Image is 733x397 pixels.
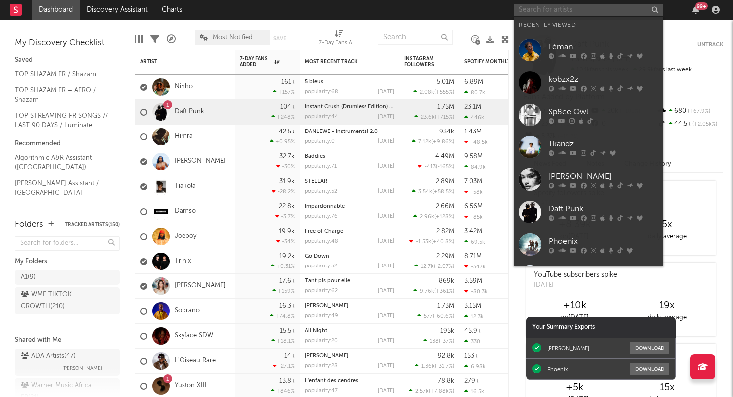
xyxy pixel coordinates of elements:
[319,25,359,54] div: 7-Day Fans Added (7-Day Fans Added)
[464,59,539,65] div: Spotify Monthly Listeners
[519,19,658,31] div: Recently Viewed
[549,138,658,150] div: Tkandz
[279,228,295,235] div: 19.9k
[437,303,454,309] div: 1.73M
[464,178,482,185] div: 7.03M
[305,214,338,219] div: popularity: 76
[279,153,295,160] div: 32.7k
[421,264,434,269] span: 12.7k
[686,109,710,114] span: +67.9 %
[305,328,327,334] a: All Night
[319,37,359,49] div: 7-Day Fans Added (7-Day Fans Added)
[434,314,453,319] span: -60.6 %
[436,178,454,185] div: 2.89M
[437,104,454,110] div: 1.75M
[514,196,663,228] a: Daft Punk
[464,79,483,85] div: 6.89M
[435,264,453,269] span: -2.07 %
[464,313,484,320] div: 12.3k
[529,312,621,324] div: on [DATE]
[175,157,226,166] a: [PERSON_NAME]
[305,229,394,234] div: Free of Charge
[514,34,663,66] a: Léman
[691,122,717,127] span: +2.05k %
[415,363,454,369] div: ( )
[305,363,338,369] div: popularity: 28
[534,270,617,280] div: YouTube subscribers spike
[279,129,295,135] div: 42.5k
[417,313,454,319] div: ( )
[464,239,485,245] div: 69.5k
[418,189,432,195] span: 3.54k
[436,203,454,210] div: 2.66M
[547,366,568,373] div: Phoenix
[464,89,485,96] div: 80.7k
[305,179,327,184] a: STELLAR
[421,364,435,369] span: 1.36k
[305,288,338,294] div: popularity: 62
[549,203,658,215] div: Daft Punk
[378,264,394,269] div: [DATE]
[15,110,110,131] a: TOP STREAMING FR SONGS // LAST 90 DAYS / Luminate
[305,353,394,359] div: Ngoze Sisia
[273,89,295,95] div: +157 %
[167,25,176,54] div: A&R Pipeline
[549,106,658,118] div: Sp8ce Owl
[305,89,338,95] div: popularity: 68
[175,83,193,91] a: Ninho
[464,278,482,284] div: 3.59M
[430,339,439,344] span: 138
[305,59,379,65] div: Most Recent Track
[175,382,207,390] a: Yuston XIII
[526,317,676,338] div: Your Summary Exports
[272,288,295,294] div: +159 %
[514,228,663,261] a: Phoenix
[305,338,338,344] div: popularity: 20
[464,363,486,370] div: 6.98k
[464,189,483,195] div: -58k
[437,164,453,170] span: -165 %
[270,313,295,319] div: +74.8 %
[464,164,486,170] div: 84.9k
[175,307,200,315] a: Soprano
[529,300,621,312] div: +10k
[464,153,483,160] div: 9.58M
[280,328,295,334] div: 15.5k
[423,338,454,344] div: ( )
[305,104,449,110] a: Instant Crush (Drumless Edition) (feat. [PERSON_NAME])
[464,228,482,235] div: 3.42M
[279,203,295,210] div: 22.8k
[175,182,196,191] a: Tiakola
[464,203,483,210] div: 6.56M
[657,118,723,131] div: 44.5k
[378,388,394,394] div: [DATE]
[378,139,394,144] div: [DATE]
[415,389,429,394] span: 2.57k
[438,353,454,359] div: 92.8k
[271,114,295,120] div: +248 %
[436,228,454,235] div: 2.82M
[305,328,394,334] div: All Night
[305,79,394,85] div: 5 bleus
[424,314,433,319] span: 577
[549,235,658,247] div: Phoenix
[409,388,454,394] div: ( )
[692,6,699,14] button: 99+
[621,231,713,243] div: daily average
[279,378,295,384] div: 13.8k
[15,178,110,198] a: [PERSON_NAME] Assistant / [GEOGRAPHIC_DATA]
[273,36,286,41] button: Save
[284,353,295,359] div: 14k
[621,300,713,312] div: 19 x
[621,219,713,231] div: 5 x
[305,303,394,309] div: Marius
[15,287,120,314] a: WMF TIKTOK GROWTH(210)
[420,90,434,95] span: 2.08k
[305,278,394,284] div: Tant pis pour elle
[534,280,617,290] div: [DATE]
[305,254,394,259] div: Go Down
[15,270,120,285] a: A1(9)
[175,282,226,290] a: [PERSON_NAME]
[434,189,453,195] span: +58.5 %
[305,353,348,359] a: [PERSON_NAME]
